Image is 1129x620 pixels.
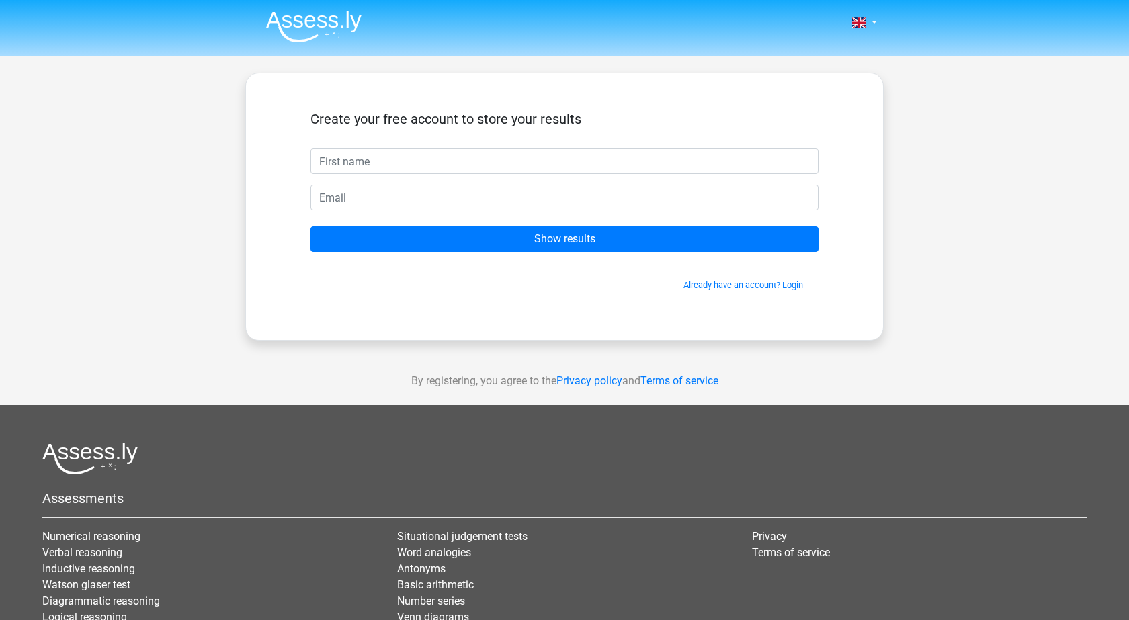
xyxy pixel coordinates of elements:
[310,226,819,252] input: Show results
[397,594,465,607] a: Number series
[42,594,160,607] a: Diagrammatic reasoning
[310,111,819,127] h5: Create your free account to store your results
[752,530,787,543] a: Privacy
[640,374,718,387] a: Terms of service
[310,148,819,174] input: First name
[397,546,471,559] a: Word analogies
[683,280,803,290] a: Already have an account? Login
[310,185,819,210] input: Email
[266,11,362,42] img: Assessly
[752,546,830,559] a: Terms of service
[42,530,140,543] a: Numerical reasoning
[42,546,122,559] a: Verbal reasoning
[397,562,446,575] a: Antonyms
[42,578,130,591] a: Watson glaser test
[42,490,1087,506] h5: Assessments
[42,443,138,474] img: Assessly logo
[397,530,528,543] a: Situational judgement tests
[42,562,135,575] a: Inductive reasoning
[556,374,622,387] a: Privacy policy
[397,578,474,591] a: Basic arithmetic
